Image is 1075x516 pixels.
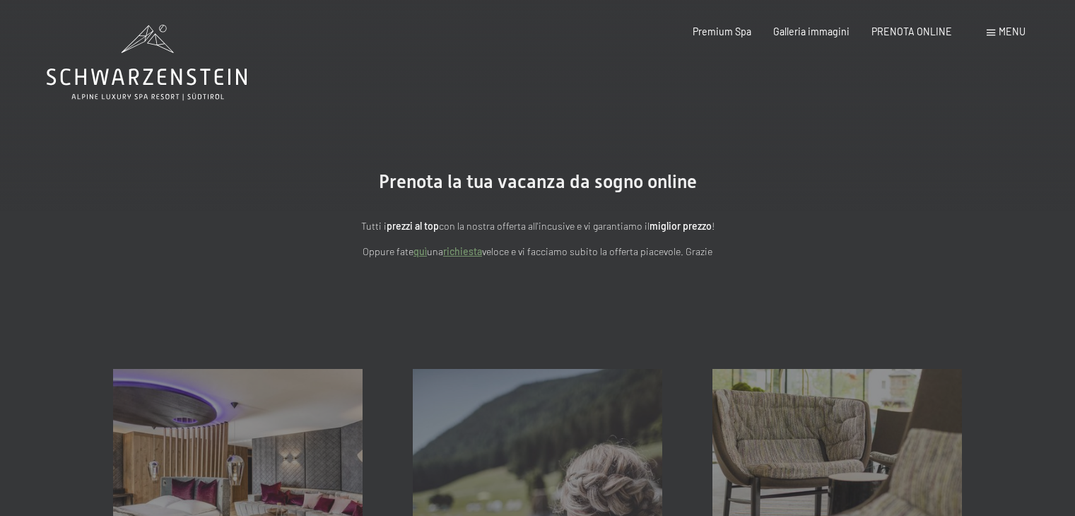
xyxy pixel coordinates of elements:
[401,291,507,305] span: Consenso marketing*
[650,220,712,232] strong: miglior prezzo
[227,244,849,260] p: Oppure fate una veloce e vi facciamo subito la offerta piacevole. Grazie
[387,220,439,232] strong: prezzi al top
[379,171,697,192] span: Prenota la tua vacanza da sogno online
[693,25,751,37] a: Premium Spa
[227,218,849,235] p: Tutti i con la nostra offerta all'incusive e vi garantiamo il !
[871,25,952,37] a: PRENOTA ONLINE
[999,25,1026,37] span: Menu
[413,245,427,257] a: quì
[443,245,482,257] a: richiesta
[773,25,850,37] a: Galleria immagini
